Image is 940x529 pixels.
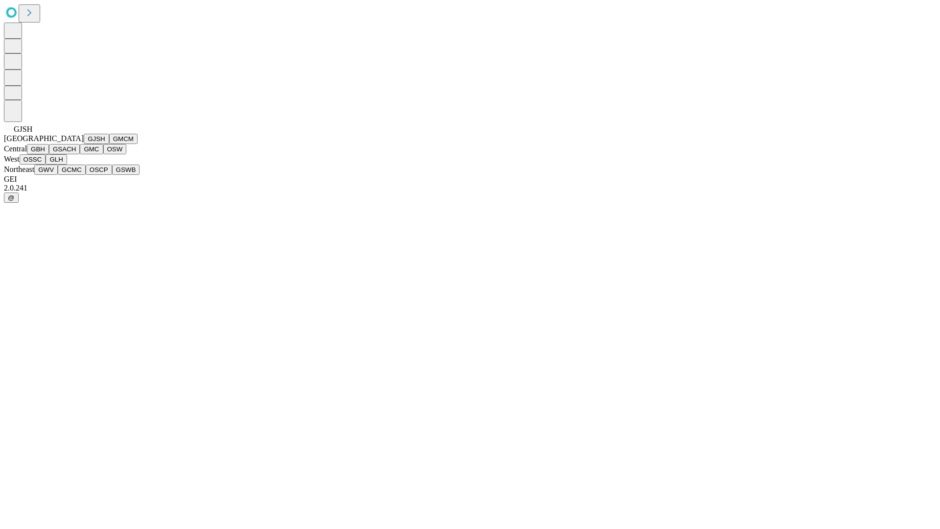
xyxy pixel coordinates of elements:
button: GJSH [84,134,109,144]
button: GMC [80,144,103,154]
div: 2.0.241 [4,184,936,192]
button: OSCP [86,165,112,175]
div: GEI [4,175,936,184]
span: Northeast [4,165,34,173]
button: @ [4,192,19,203]
button: GSWB [112,165,140,175]
span: [GEOGRAPHIC_DATA] [4,134,84,143]
span: Central [4,144,27,153]
button: GLH [46,154,67,165]
button: GCMC [58,165,86,175]
span: @ [8,194,15,201]
span: GJSH [14,125,32,133]
button: GMCM [109,134,138,144]
button: GWV [34,165,58,175]
button: GBH [27,144,49,154]
span: West [4,155,20,163]
button: OSW [103,144,127,154]
button: GSACH [49,144,80,154]
button: OSSC [20,154,46,165]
